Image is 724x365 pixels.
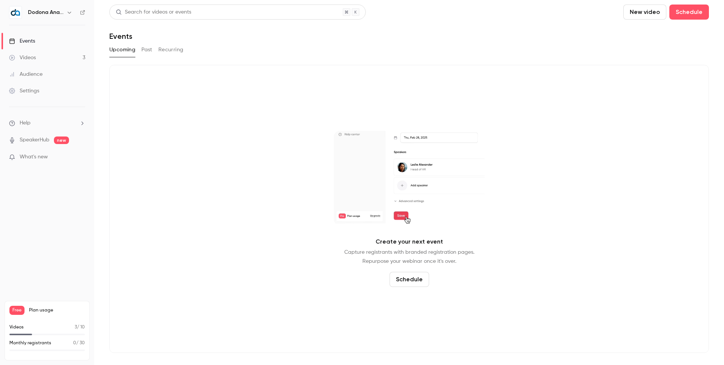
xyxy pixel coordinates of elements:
span: 3 [75,325,77,330]
span: Plan usage [29,307,85,313]
p: / 10 [75,324,85,331]
li: help-dropdown-opener [9,119,85,127]
h6: Dodona Analytics [28,9,63,16]
button: Schedule [390,272,429,287]
span: new [54,136,69,144]
img: Dodona Analytics [9,6,21,18]
span: What's new [20,153,48,161]
span: 0 [73,341,76,345]
p: Videos [9,324,24,331]
p: Create your next event [376,237,443,246]
h1: Events [109,32,132,41]
p: Monthly registrants [9,340,51,347]
iframe: Noticeable Trigger [76,154,85,161]
div: Videos [9,54,36,61]
button: Recurring [158,44,184,56]
button: Past [141,44,152,56]
a: SpeakerHub [20,136,49,144]
p: Capture registrants with branded registration pages. Repurpose your webinar once it's over. [344,248,474,266]
div: Audience [9,71,43,78]
div: Events [9,37,35,45]
button: Upcoming [109,44,135,56]
div: Settings [9,87,39,95]
button: Schedule [669,5,709,20]
span: Help [20,119,31,127]
span: Free [9,306,25,315]
p: / 30 [73,340,85,347]
button: New video [623,5,666,20]
div: Search for videos or events [116,8,191,16]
